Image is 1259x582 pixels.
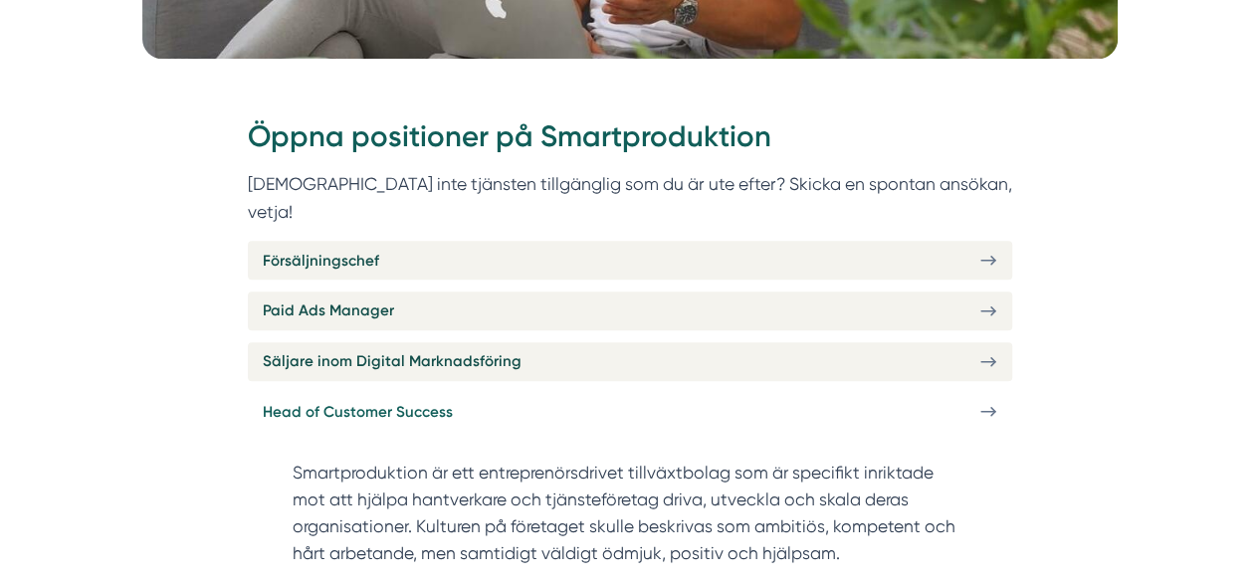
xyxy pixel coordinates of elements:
[248,241,1012,280] a: Försäljningschef
[263,400,453,424] span: Head of Customer Success
[248,116,1012,169] h2: Öppna positioner på Smartproduktion
[248,392,1012,431] a: Head of Customer Success
[248,291,1012,330] a: Paid Ads Manager
[263,349,522,373] span: Säljare inom Digital Marknadsföring
[248,170,1012,226] p: [DEMOGRAPHIC_DATA] inte tjänsten tillgänglig som du är ute efter? Skicka en spontan ansökan, vetja!
[293,460,966,576] section: Smartproduktion är ett entreprenörsdrivet tillväxtbolag som är specifikt inriktade mot att hjälpa...
[248,342,1012,381] a: Säljare inom Digital Marknadsföring
[263,249,379,273] span: Försäljningschef
[263,298,394,322] span: Paid Ads Manager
